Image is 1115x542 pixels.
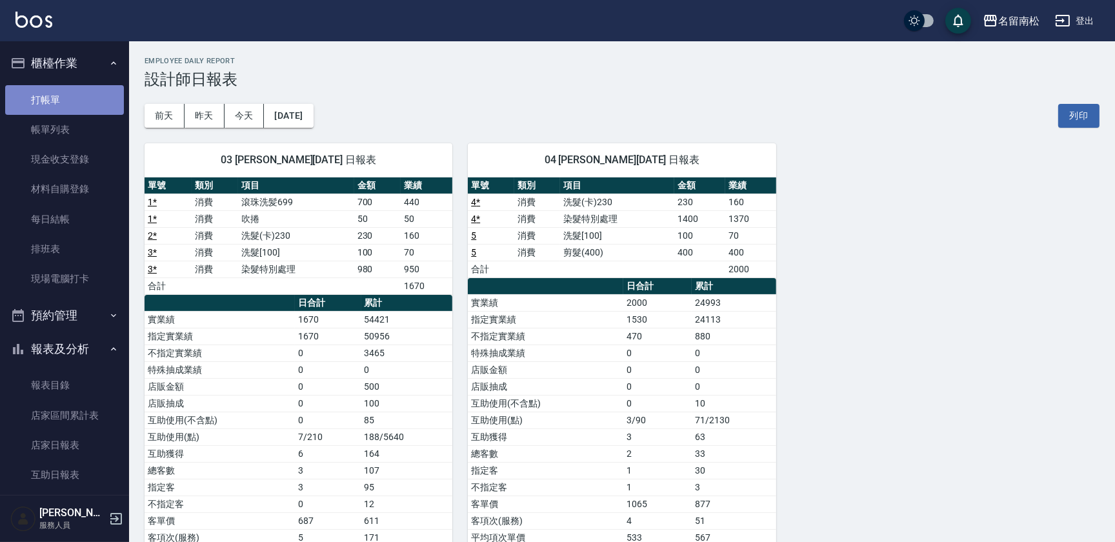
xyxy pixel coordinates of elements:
td: 消費 [192,227,239,244]
td: 特殊抽成業績 [468,345,623,361]
td: 50956 [361,328,453,345]
td: 客單價 [468,496,623,512]
td: 3 [623,428,692,445]
td: 互助獲得 [468,428,623,445]
a: 5 [471,247,476,257]
td: 吹捲 [238,210,354,227]
td: 1400 [674,210,725,227]
th: 類別 [192,177,239,194]
th: 金額 [674,177,725,194]
td: 100 [354,244,401,261]
td: 160 [401,227,452,244]
td: 7/210 [295,428,361,445]
td: 客單價 [145,512,295,529]
td: 1670 [401,277,452,294]
a: 店家區間累計表 [5,401,124,430]
h3: 設計師日報表 [145,70,1100,88]
td: 33 [692,445,776,462]
td: 3465 [361,345,453,361]
td: 洗髮[100] [560,227,674,244]
td: 染髮特別處理 [560,210,674,227]
td: 0 [692,345,776,361]
td: 71/2130 [692,412,776,428]
td: 50 [401,210,452,227]
td: 3 [295,479,361,496]
td: 1 [623,462,692,479]
td: 30 [692,462,776,479]
button: save [945,8,971,34]
td: 611 [361,512,453,529]
td: 188/5640 [361,428,453,445]
td: 合計 [145,277,192,294]
a: 材料自購登錄 [5,174,124,204]
td: 店販金額 [145,378,295,395]
button: 登出 [1050,9,1100,33]
td: 洗髮[100] [238,244,354,261]
td: 互助獲得 [145,445,295,462]
td: 6 [295,445,361,462]
td: 400 [725,244,776,261]
td: 70 [401,244,452,261]
td: 100 [674,227,725,244]
a: 互助日報表 [5,460,124,490]
button: 昨天 [185,104,225,128]
td: 店販抽成 [468,378,623,395]
div: 名留南松 [998,13,1040,29]
td: 洗髮(卡)230 [238,227,354,244]
td: 消費 [514,210,560,227]
a: 現金收支登錄 [5,145,124,174]
td: 合計 [468,261,514,277]
td: 0 [692,378,776,395]
td: 消費 [192,244,239,261]
td: 1670 [295,328,361,345]
button: 列印 [1058,104,1100,128]
td: 877 [692,496,776,512]
td: 0 [295,345,361,361]
td: 不指定客 [145,496,295,512]
th: 類別 [514,177,560,194]
td: 剪髮(400) [560,244,674,261]
td: 總客數 [145,462,295,479]
td: 10 [692,395,776,412]
td: 3 [295,462,361,479]
td: 0 [295,412,361,428]
button: 報表及分析 [5,332,124,366]
td: 洗髮(卡)230 [560,194,674,210]
button: 名留南松 [978,8,1045,34]
a: 帳單列表 [5,115,124,145]
td: 指定實業績 [145,328,295,345]
button: 預約管理 [5,299,124,332]
button: [DATE] [264,104,313,128]
td: 消費 [192,210,239,227]
td: 54421 [361,311,453,328]
th: 累計 [361,295,453,312]
th: 日合計 [623,278,692,295]
td: 880 [692,328,776,345]
td: 0 [361,361,453,378]
td: 消費 [514,194,560,210]
td: 特殊抽成業績 [145,361,295,378]
td: 0 [295,395,361,412]
td: 實業績 [468,294,623,311]
td: 400 [674,244,725,261]
td: 互助使用(點) [145,428,295,445]
table: a dense table [468,177,776,278]
td: 指定客 [468,462,623,479]
td: 4 [623,512,692,529]
td: 互助使用(不含點) [468,395,623,412]
button: 前天 [145,104,185,128]
td: 0 [295,496,361,512]
td: 互助使用(不含點) [145,412,295,428]
td: 1 [623,479,692,496]
td: 0 [295,378,361,395]
th: 金額 [354,177,401,194]
td: 總客數 [468,445,623,462]
a: 每日結帳 [5,205,124,234]
span: 03 [PERSON_NAME][DATE] 日報表 [160,154,437,166]
h2: Employee Daily Report [145,57,1100,65]
td: 互助使用(點) [468,412,623,428]
td: 0 [623,395,692,412]
td: 24993 [692,294,776,311]
td: 500 [361,378,453,395]
img: Logo [15,12,52,28]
